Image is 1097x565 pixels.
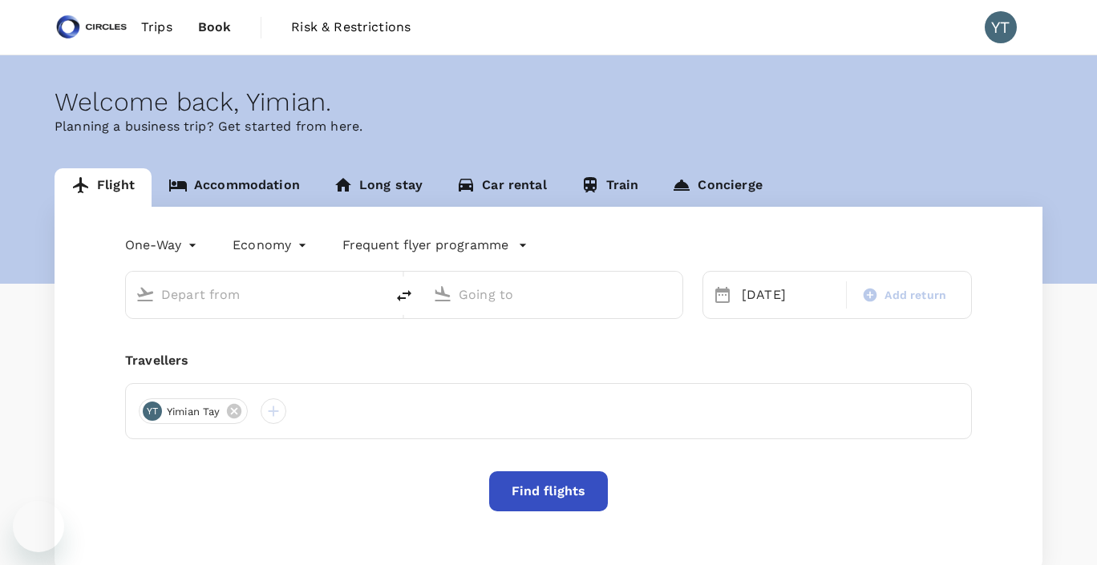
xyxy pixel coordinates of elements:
span: Book [198,18,232,37]
span: Yimian Tay [157,404,230,420]
button: Open [374,293,377,296]
span: Risk & Restrictions [291,18,411,37]
span: Trips [141,18,172,37]
input: Going to [459,282,649,307]
img: Circles [55,10,128,45]
div: Economy [233,232,310,258]
a: Accommodation [152,168,317,207]
button: delete [385,276,423,315]
button: Find flights [489,471,608,511]
a: Long stay [317,168,439,207]
div: [DATE] [735,279,843,311]
button: Frequent flyer programme [342,236,528,255]
a: Flight [55,168,152,207]
iframe: Button to launch messaging window [13,501,64,552]
button: Open [671,293,674,296]
p: Planning a business trip? Get started from here. [55,117,1042,136]
input: Depart from [161,282,351,307]
div: YTYimian Tay [139,398,248,424]
div: One-Way [125,232,200,258]
a: Car rental [439,168,564,207]
span: Add return [884,287,946,304]
div: Welcome back , Yimian . [55,87,1042,117]
a: Train [564,168,656,207]
a: Concierge [655,168,779,207]
div: YT [143,402,162,421]
div: Travellers [125,351,972,370]
p: Frequent flyer programme [342,236,508,255]
div: YT [985,11,1017,43]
